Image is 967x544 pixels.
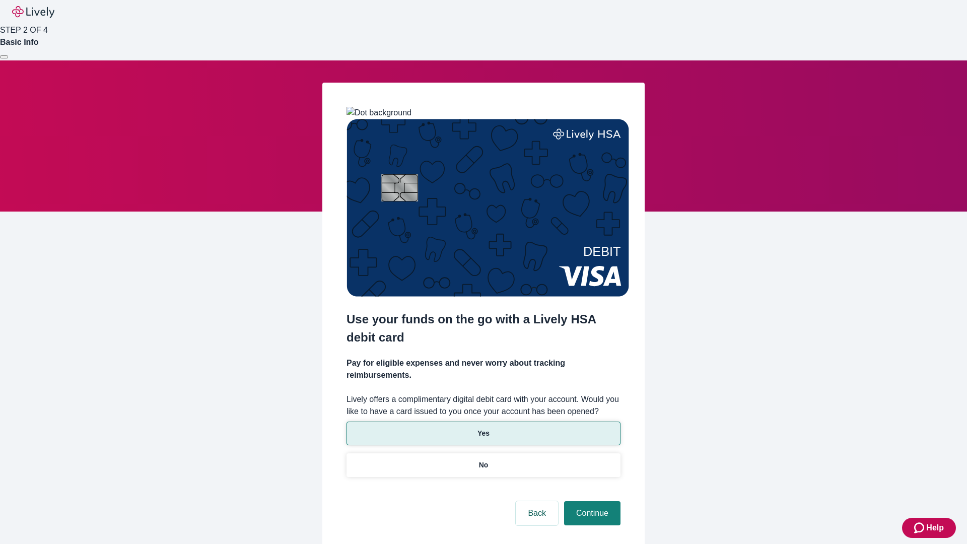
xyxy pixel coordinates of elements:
[516,501,558,525] button: Back
[347,107,411,119] img: Dot background
[347,422,620,445] button: Yes
[926,522,944,534] span: Help
[477,428,490,439] p: Yes
[347,119,629,297] img: Debit card
[914,522,926,534] svg: Zendesk support icon
[564,501,620,525] button: Continue
[347,453,620,477] button: No
[12,6,54,18] img: Lively
[347,393,620,418] label: Lively offers a complimentary digital debit card with your account. Would you like to have a card...
[902,518,956,538] button: Zendesk support iconHelp
[479,460,489,470] p: No
[347,310,620,347] h2: Use your funds on the go with a Lively HSA debit card
[347,357,620,381] h4: Pay for eligible expenses and never worry about tracking reimbursements.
